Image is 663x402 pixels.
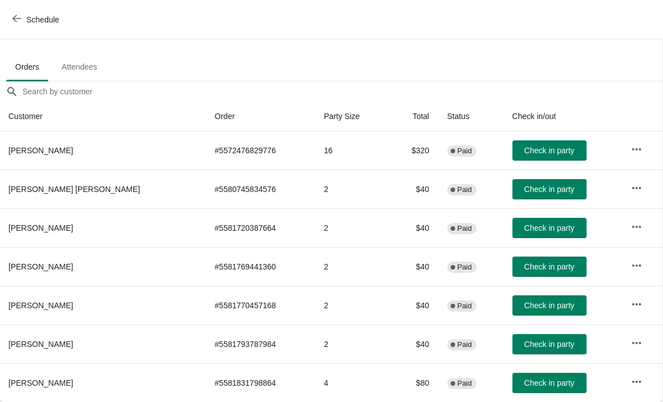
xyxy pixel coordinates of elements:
td: 16 [315,131,389,170]
td: 2 [315,286,389,325]
span: Attendees [53,57,106,77]
span: Paid [457,379,472,388]
td: $80 [389,363,438,402]
td: $320 [389,131,438,170]
td: # 5581793787984 [206,325,315,363]
td: # 5572476829776 [206,131,315,170]
button: Check in party [512,140,587,161]
span: [PERSON_NAME] [PERSON_NAME] [8,185,140,194]
span: Check in party [524,340,574,349]
th: Check in/out [503,102,623,131]
span: Paid [457,147,472,156]
span: Paid [457,340,472,349]
button: Check in party [512,295,587,316]
td: 2 [315,170,389,208]
span: Schedule [26,15,59,24]
td: 2 [315,208,389,247]
span: [PERSON_NAME] [8,223,73,232]
td: 2 [315,325,389,363]
button: Check in party [512,257,587,277]
td: # 5580745834576 [206,170,315,208]
span: Paid [457,185,472,194]
span: [PERSON_NAME] [8,340,73,349]
td: $40 [389,247,438,286]
span: Check in party [524,185,574,194]
td: 2 [315,247,389,286]
span: Check in party [524,223,574,232]
button: Schedule [6,10,68,30]
th: Party Size [315,102,389,131]
th: Total [389,102,438,131]
td: # 5581770457168 [206,286,315,325]
input: Search by customer [22,81,662,102]
td: $40 [389,325,438,363]
span: Paid [457,301,472,310]
span: Check in party [524,301,574,310]
span: Check in party [524,146,574,155]
button: Check in party [512,179,587,199]
span: Check in party [524,262,574,271]
span: [PERSON_NAME] [8,146,73,155]
td: 4 [315,363,389,402]
span: [PERSON_NAME] [8,301,73,310]
span: Orders [6,57,48,77]
span: Check in party [524,378,574,387]
button: Check in party [512,373,587,393]
button: Check in party [512,334,587,354]
td: # 5581720387664 [206,208,315,247]
td: # 5581769441360 [206,247,315,286]
td: # 5581831798864 [206,363,315,402]
th: Status [438,102,503,131]
button: Check in party [512,218,587,238]
span: Paid [457,224,472,233]
td: $40 [389,208,438,247]
span: [PERSON_NAME] [8,378,73,387]
span: [PERSON_NAME] [8,262,73,271]
td: $40 [389,170,438,208]
span: Paid [457,263,472,272]
th: Order [206,102,315,131]
td: $40 [389,286,438,325]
